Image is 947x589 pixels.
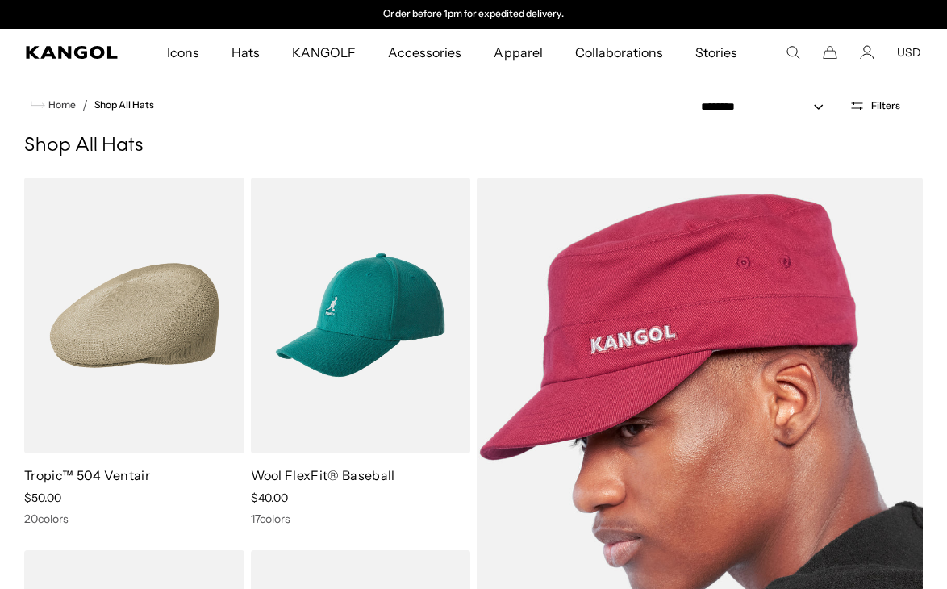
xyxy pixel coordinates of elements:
h1: Shop All Hats [24,134,923,158]
li: / [76,95,88,115]
span: Collaborations [575,29,663,76]
div: 20 colors [24,512,244,526]
p: Order before 1pm for expedited delivery. [383,8,563,21]
span: KANGOLF [292,29,356,76]
img: Tropic™ 504 Ventair [24,178,244,453]
a: Icons [151,29,215,76]
summary: Search here [786,45,800,60]
a: KANGOLF [276,29,372,76]
slideshow-component: Announcement bar [307,8,640,21]
a: Tropic™ 504 Ventair [24,467,150,483]
span: Stories [695,29,737,76]
a: Apparel [478,29,558,76]
span: $40.00 [251,491,288,505]
a: Shop All Hats [94,99,154,111]
a: Wool FlexFit® Baseball [251,467,395,483]
a: Collaborations [559,29,679,76]
div: Announcement [307,8,640,21]
select: Sort by: Featured [695,98,840,115]
button: Cart [823,45,837,60]
span: Icons [167,29,199,76]
a: Home [31,98,76,112]
span: $50.00 [24,491,61,505]
span: Accessories [388,29,461,76]
div: 17 colors [251,512,471,526]
span: Hats [232,29,260,76]
button: USD [897,45,921,60]
a: Kangol [26,46,119,59]
a: Hats [215,29,276,76]
a: Stories [679,29,753,76]
a: Account [860,45,874,60]
img: Wool FlexFit® Baseball [251,178,471,453]
span: Filters [871,100,900,111]
div: 2 of 2 [307,8,640,21]
span: Home [45,99,76,111]
span: Apparel [494,29,542,76]
a: Accessories [372,29,478,76]
button: Open filters [840,98,910,113]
